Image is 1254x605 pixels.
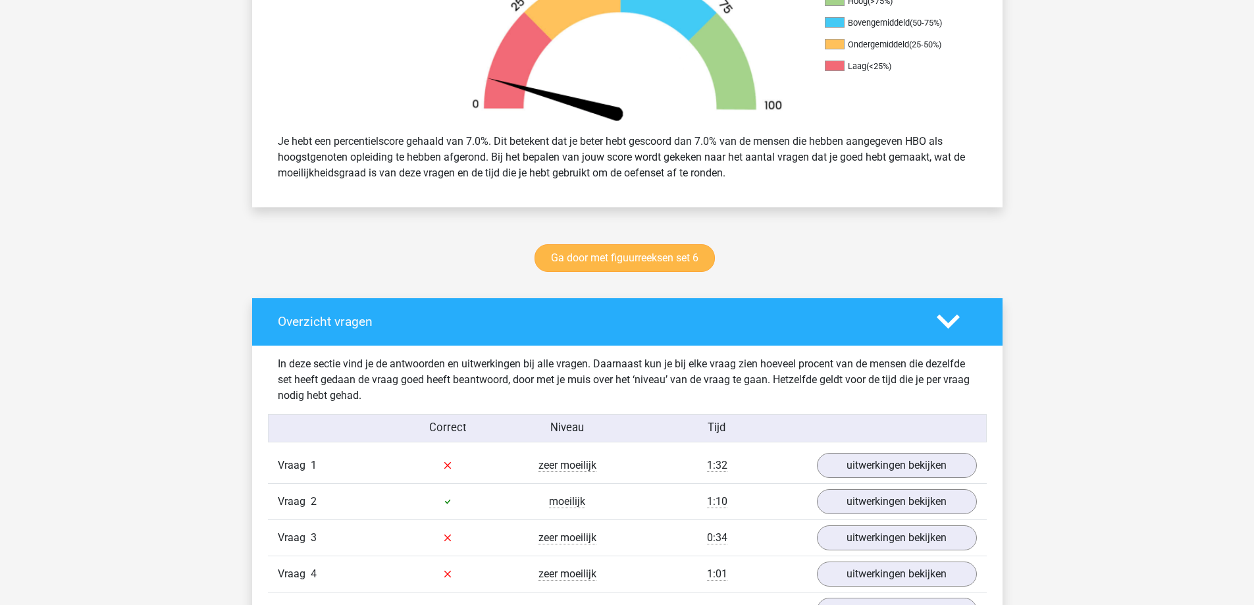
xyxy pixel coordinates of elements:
span: 4 [311,567,317,580]
span: zeer moeilijk [538,459,596,472]
span: Vraag [278,458,311,473]
a: uitwerkingen bekijken [817,453,977,478]
div: Niveau [508,420,627,436]
span: 1:01 [707,567,727,581]
div: Correct [388,420,508,436]
a: Ga door met figuurreeksen set 6 [535,244,715,272]
div: Tijd [627,420,806,436]
span: 0:34 [707,531,727,544]
div: In deze sectie vind je de antwoorden en uitwerkingen bij alle vragen. Daarnaast kun je bij elke v... [268,356,987,404]
a: uitwerkingen bekijken [817,489,977,514]
li: Ondergemiddeld [825,39,956,51]
span: 2 [311,495,317,508]
a: uitwerkingen bekijken [817,525,977,550]
div: Je hebt een percentielscore gehaald van 7.0%. Dit betekent dat je beter hebt gescoord dan 7.0% va... [268,128,987,186]
span: 1 [311,459,317,471]
div: (50-75%) [910,18,942,28]
span: Vraag [278,494,311,510]
div: (<25%) [866,61,891,71]
span: Vraag [278,566,311,582]
span: zeer moeilijk [538,567,596,581]
h4: Overzicht vragen [278,314,917,329]
span: zeer moeilijk [538,531,596,544]
li: Laag [825,61,956,72]
span: Vraag [278,530,311,546]
div: (25-50%) [909,39,941,49]
span: 3 [311,531,317,544]
span: 1:32 [707,459,727,472]
a: uitwerkingen bekijken [817,562,977,587]
li: Bovengemiddeld [825,17,956,29]
span: moeilijk [549,495,585,508]
span: 1:10 [707,495,727,508]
